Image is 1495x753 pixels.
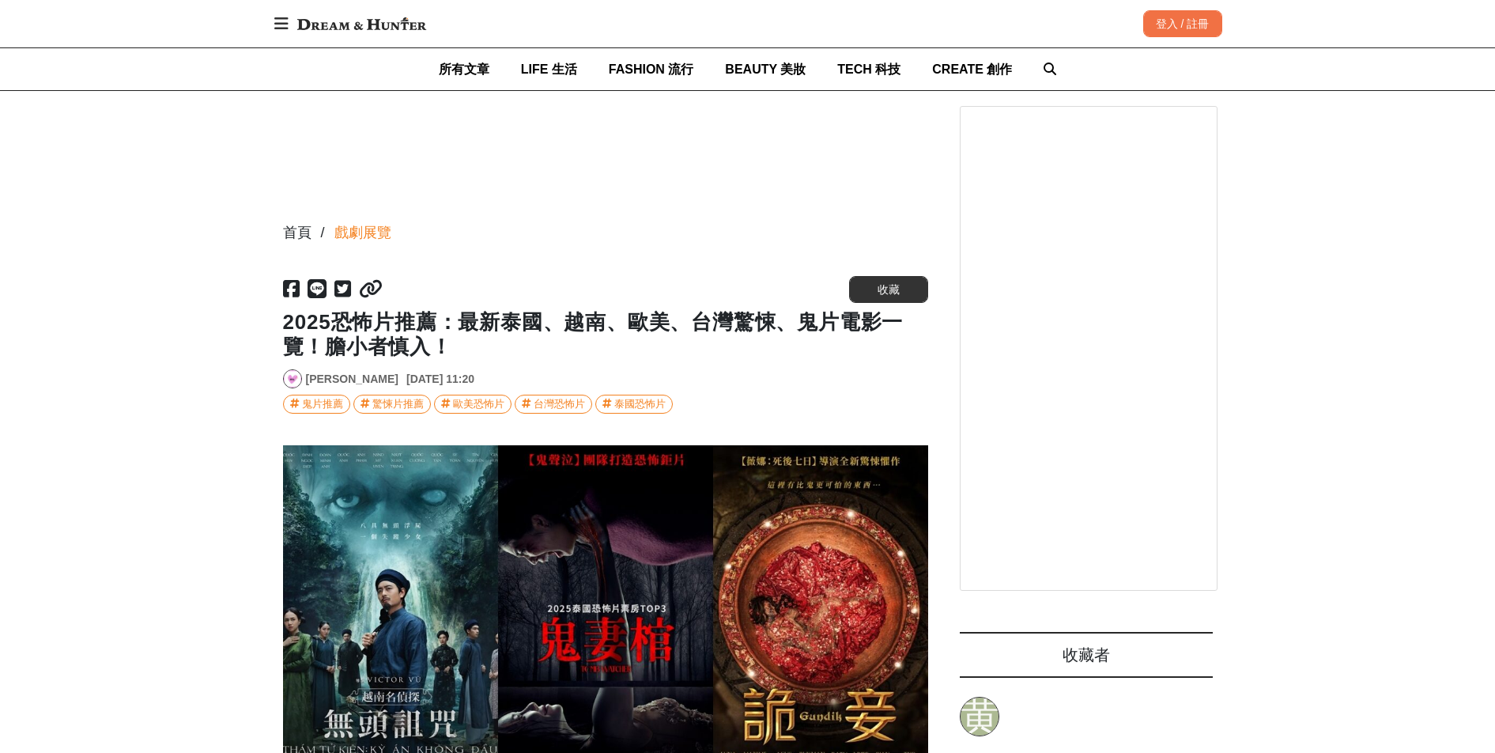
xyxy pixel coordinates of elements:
[614,395,666,413] div: 泰國恐怖片
[334,222,391,244] a: 戲劇展覽
[725,62,806,76] span: BEAUTY 美妝
[609,48,694,90] a: FASHION 流行
[1063,646,1110,664] span: 收藏者
[283,310,928,359] h1: 2025恐怖片推薦：最新泰國、越南、歐美、台灣驚悚、鬼片電影一覽！膽小者慎入！
[439,62,489,76] span: 所有文章
[1143,10,1222,37] div: 登入 / 註冊
[595,395,673,414] a: 泰國恐怖片
[353,395,431,414] a: 驚悚片推薦
[609,62,694,76] span: FASHION 流行
[521,62,577,76] span: LIFE 生活
[725,48,806,90] a: BEAUTY 美妝
[283,395,350,414] a: 鬼片推薦
[837,48,900,90] a: TECH 科技
[434,395,512,414] a: 歐美恐怖片
[283,369,302,388] a: Avatar
[321,222,325,244] div: /
[439,48,489,90] a: 所有文章
[372,395,424,413] div: 驚悚片推薦
[283,222,311,244] div: 首頁
[306,371,398,388] a: [PERSON_NAME]
[932,48,1012,90] a: CREATE 創作
[837,62,900,76] span: TECH 科技
[284,370,301,388] img: Avatar
[453,395,504,413] div: 歐美恐怖片
[302,395,343,413] div: 鬼片推薦
[289,9,434,38] img: Dream & Hunter
[932,62,1012,76] span: CREATE 創作
[521,48,577,90] a: LIFE 生活
[960,697,999,736] a: 黄
[849,276,928,303] button: 收藏
[406,371,474,388] div: [DATE] 11:20
[515,395,592,414] a: 台灣恐怖片
[534,395,585,413] div: 台灣恐怖片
